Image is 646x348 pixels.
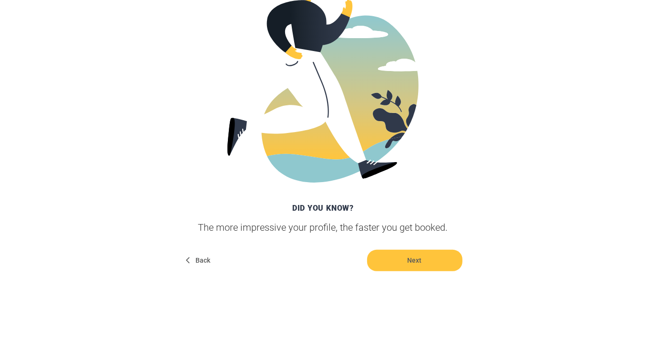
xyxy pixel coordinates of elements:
[367,250,462,271] button: Next
[180,221,466,234] div: The more impressive your profile, the faster you get booked.
[180,198,466,217] div: Did you know?
[184,250,215,271] button: Back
